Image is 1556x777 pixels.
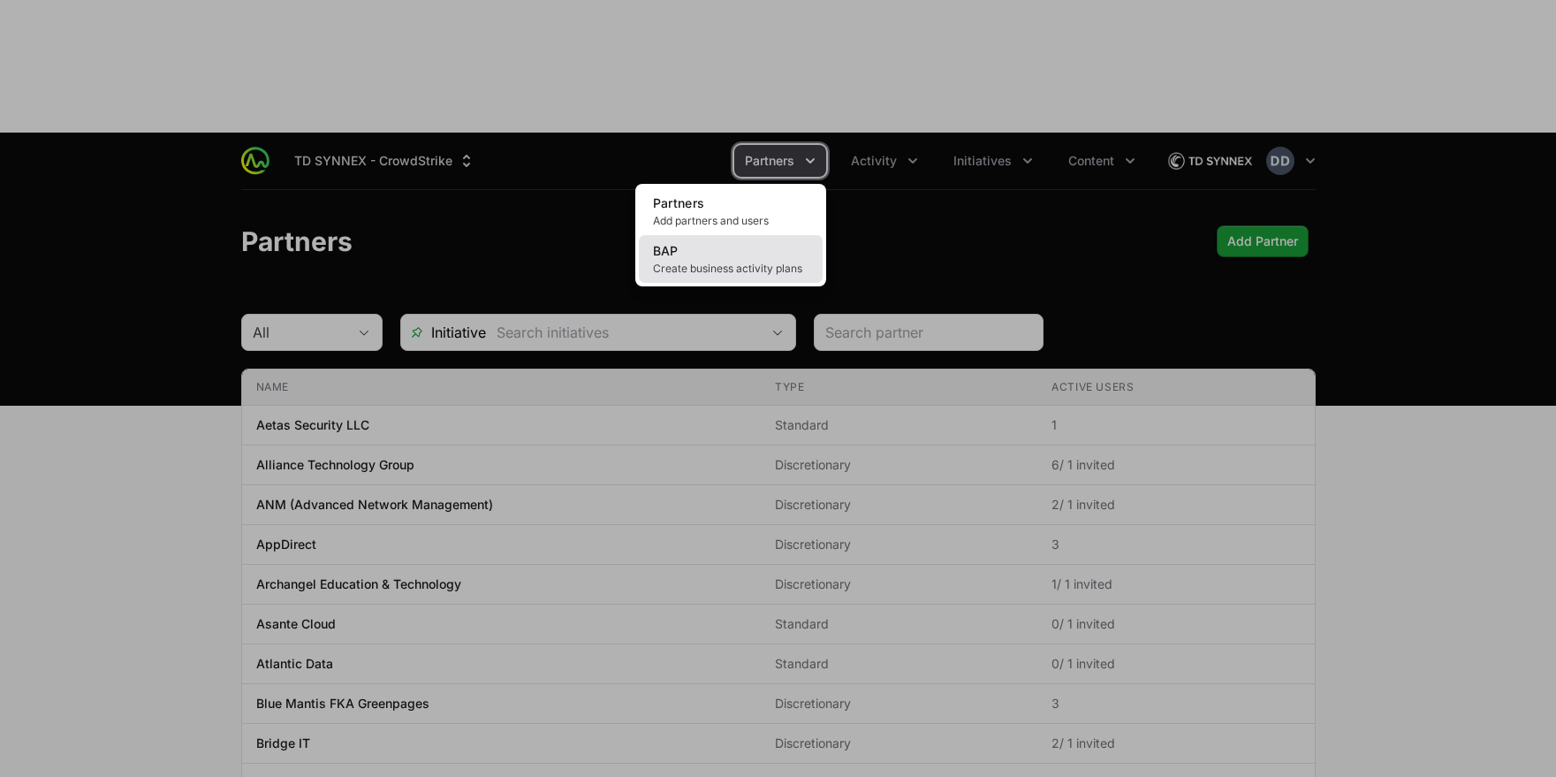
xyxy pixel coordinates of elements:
[653,262,808,276] span: Create business activity plans
[639,235,823,283] a: BAPCreate business activity plans
[639,187,823,235] a: PartnersAdd partners and users
[269,145,1146,177] div: Main navigation
[734,145,826,177] div: Partners menu
[653,214,808,228] span: Add partners and users
[653,195,705,210] span: Partners
[653,243,679,258] span: BAP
